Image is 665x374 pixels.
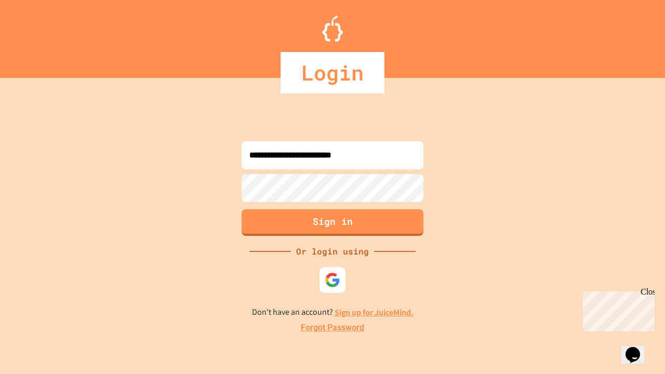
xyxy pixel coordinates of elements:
div: Or login using [291,245,374,258]
img: Logo.svg [322,16,343,42]
p: Don't have an account? [252,306,414,319]
a: Sign up for JuiceMind. [335,307,414,318]
div: Chat with us now!Close [4,4,72,66]
a: Forgot Password [301,322,364,334]
iframe: chat widget [579,287,655,331]
img: google-icon.svg [325,272,340,288]
div: Login [281,52,384,94]
iframe: chat widget [621,332,655,364]
button: Sign in [242,209,423,236]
